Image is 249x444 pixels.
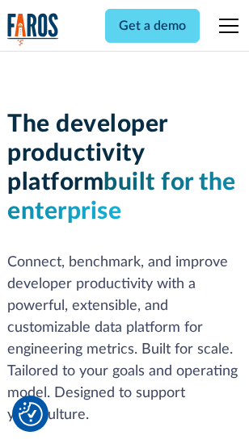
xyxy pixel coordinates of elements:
[7,13,59,46] a: home
[19,402,43,426] img: Revisit consent button
[7,13,59,46] img: Logo of the analytics and reporting company Faros.
[19,402,43,426] button: Cookie Settings
[105,9,200,43] a: Get a demo
[7,252,242,426] p: Connect, benchmark, and improve developer productivity with a powerful, extensible, and customiza...
[7,170,236,224] span: built for the enterprise
[7,110,242,226] h1: The developer productivity platform
[209,6,242,45] div: menu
